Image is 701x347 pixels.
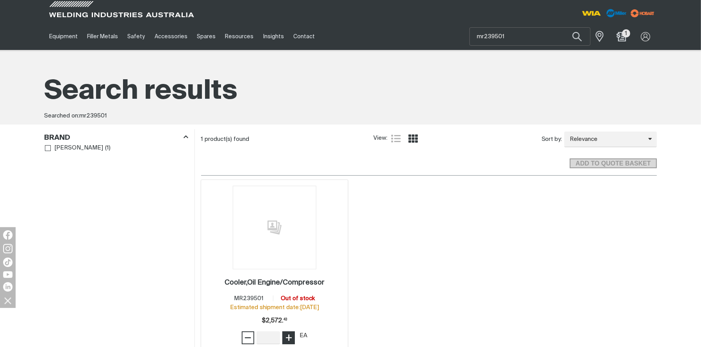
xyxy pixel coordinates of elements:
input: Product name or item number... [470,28,590,45]
h3: Brand [45,133,71,142]
img: Instagram [3,244,12,253]
span: ( 1 ) [105,144,111,153]
span: mr239501 [80,113,107,119]
span: Out of stock [281,295,315,301]
div: Brand [45,132,188,143]
sup: 43 [284,318,287,321]
a: Safety [123,23,150,50]
h2: Cooler,Oil Engine/Compressor [225,279,325,286]
section: Product list controls [201,129,657,149]
div: 1 [201,135,373,143]
img: YouTube [3,271,12,278]
div: EA [300,331,307,340]
a: Cooler,Oil Engine/Compressor [225,278,325,287]
a: List view [391,134,401,143]
aside: Filters [45,129,188,154]
nav: Main [45,23,504,50]
span: Estimated shipment date: [DATE] [230,304,319,310]
h1: Search results [45,74,657,109]
img: hide socials [1,294,14,307]
a: Spares [192,23,220,50]
div: Price [262,313,287,329]
span: − [244,331,252,344]
span: MR239501 [234,295,264,301]
span: Sort by: [542,135,562,144]
a: Resources [220,23,258,50]
img: Facebook [3,230,12,240]
span: product(s) found [205,136,250,142]
img: TikTok [3,258,12,267]
a: Contact [289,23,319,50]
img: LinkedIn [3,282,12,292]
span: + [285,331,293,344]
a: [PERSON_NAME] [45,143,103,153]
a: Insights [259,23,289,50]
section: Add to cart control [201,149,657,171]
ul: Brand [45,143,188,153]
span: [PERSON_NAME] [54,144,103,153]
span: View: [373,134,387,143]
img: No image for this product [233,186,316,269]
span: ADD TO QUOTE BASKET [571,158,656,169]
a: Filler Metals [82,23,123,50]
span: Relevance [564,135,648,144]
img: miller [628,7,657,19]
div: Searched on: [45,112,657,121]
a: Accessories [150,23,192,50]
span: $2,572. [262,313,287,329]
a: Equipment [45,23,82,50]
button: Search products [564,27,590,46]
button: Add selected products to the shopping cart [570,158,656,169]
